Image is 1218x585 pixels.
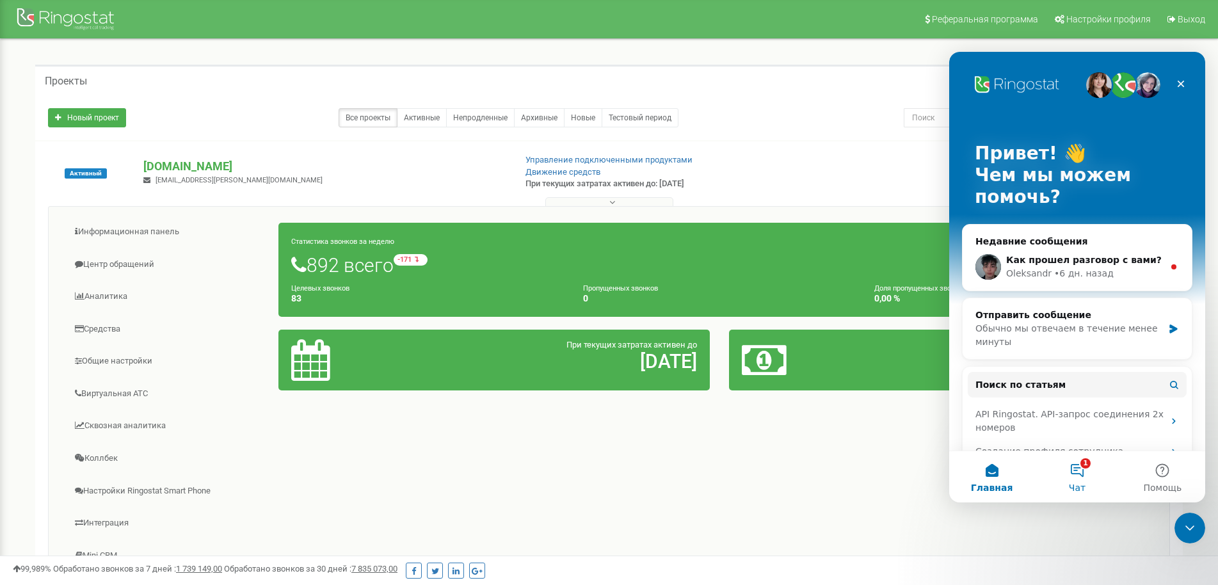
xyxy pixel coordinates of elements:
[904,108,1114,127] input: Поиск
[525,178,792,190] p: При текущих затратах активен до: [DATE]
[58,314,279,345] a: Средства
[143,158,504,175] p: [DOMAIN_NAME]
[291,284,349,292] small: Целевых звонков
[176,564,222,573] u: 1 739 149,00
[224,564,397,573] span: Обработано звонков за 30 дней :
[583,294,856,303] h4: 0
[291,254,1147,276] h1: 892 всего
[397,108,447,127] a: Активные
[564,108,602,127] a: Новые
[566,340,697,349] span: При текущих затратах активен до
[874,284,966,292] small: Доля пропущенных звонков
[525,155,693,164] a: Управление подключенными продуктами
[1066,14,1151,24] span: Настройки профиля
[874,294,1147,303] h4: 0,00 %
[53,564,222,573] span: Обработано звонков за 7 дней :
[58,378,279,410] a: Виртуальная АТС
[351,564,397,573] u: 7 835 073,00
[1174,513,1205,543] iframe: Intercom live chat
[291,237,394,246] small: Статистика звонков за неделю
[58,249,279,280] a: Центр обращений
[339,108,397,127] a: Все проекты
[514,108,565,127] a: Архивные
[58,346,279,377] a: Общие настройки
[291,294,564,303] h4: 83
[65,168,107,179] span: Активный
[1178,14,1205,24] span: Выход
[156,176,323,184] span: [EMAIL_ADDRESS][PERSON_NAME][DOMAIN_NAME]
[394,254,428,266] small: -171
[58,281,279,312] a: Аналитика
[58,216,279,248] a: Информационная панель
[58,443,279,474] a: Коллбек
[446,108,515,127] a: Непродленные
[932,14,1038,24] span: Реферальная программа
[48,108,126,127] a: Новый проект
[58,508,279,539] a: Интеграция
[58,540,279,572] a: Mini CRM
[602,108,678,127] a: Тестовый период
[525,167,600,177] a: Движение средств
[13,564,51,573] span: 99,989%
[58,410,279,442] a: Сквозная аналитика
[58,476,279,507] a: Настройки Ringostat Smart Phone
[433,351,696,372] h2: [DATE]
[583,284,658,292] small: Пропущенных звонков
[949,52,1205,502] iframe: Intercom live chat
[45,76,87,87] h5: Проекты
[883,351,1147,372] h2: 246,65 $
